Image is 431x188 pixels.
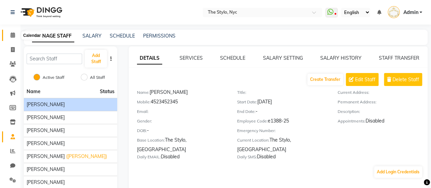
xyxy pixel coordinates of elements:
[379,55,419,61] a: STAFF TRANSFER
[392,76,419,83] span: Delete Staff
[27,88,41,95] span: Name
[137,98,227,108] div: 4523452345
[355,76,375,83] span: Edit Staff
[110,33,135,39] a: SCHEDULE
[27,127,65,134] span: [PERSON_NAME]
[384,73,422,86] button: Delete Staff
[237,118,268,124] label: Employee Code:
[17,3,64,22] img: logo
[388,6,400,18] img: Admin
[403,9,418,16] span: Admin
[263,55,303,61] a: SALARY SETTING
[237,137,270,143] label: Current Location:
[21,31,42,40] div: Calendar
[137,153,227,163] div: Disabled
[237,98,327,108] div: [DATE]
[137,136,227,153] div: The Stylo, [GEOGRAPHIC_DATA]
[143,33,175,39] a: PERMISSIONS
[27,54,82,64] input: Search Staff
[32,30,74,42] a: MANAGE STAFF
[137,137,165,143] label: Base Location:
[237,128,276,134] label: Emergency Number:
[43,74,64,81] label: Active Staff
[220,55,245,61] a: SCHEDULE
[137,118,152,124] label: Gender:
[338,118,366,124] label: Appointments:
[137,99,151,105] label: Mobile:
[237,117,327,127] div: e1388-25
[320,55,361,61] a: SALARY HISTORY
[82,33,102,39] a: SALARY
[237,108,327,117] div: -
[237,153,327,163] div: Disabled
[27,153,65,160] span: [PERSON_NAME]
[27,179,65,186] span: [PERSON_NAME]
[338,117,428,127] div: Disabled
[237,154,257,160] label: Daily SMS:
[137,154,161,160] label: Daily EMAIL:
[237,89,246,96] label: Title:
[338,89,369,96] label: Current Address:
[237,99,257,105] label: Start Date:
[27,140,65,147] span: [PERSON_NAME]
[338,109,360,115] label: Description:
[137,89,227,98] div: [PERSON_NAME]
[237,136,327,153] div: The Stylo, [GEOGRAPHIC_DATA]
[85,50,107,68] button: Add Staff
[346,73,379,86] button: Edit Staff
[66,153,107,160] span: ([PERSON_NAME])
[338,99,376,105] label: Permanent Address:
[237,109,256,115] label: End Date:
[374,166,422,178] button: Add Login Credentials
[180,55,203,61] a: SERVICES
[137,109,149,115] label: Email:
[100,88,114,95] span: Status
[307,74,343,85] button: Create Transfer
[90,74,105,81] label: All Staff
[27,101,65,108] span: [PERSON_NAME]
[137,89,150,96] label: Name:
[137,52,162,64] a: DETAILS
[137,128,147,134] label: DOB:
[137,127,227,136] div: -
[27,166,65,173] span: [PERSON_NAME]
[27,114,65,121] span: [PERSON_NAME]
